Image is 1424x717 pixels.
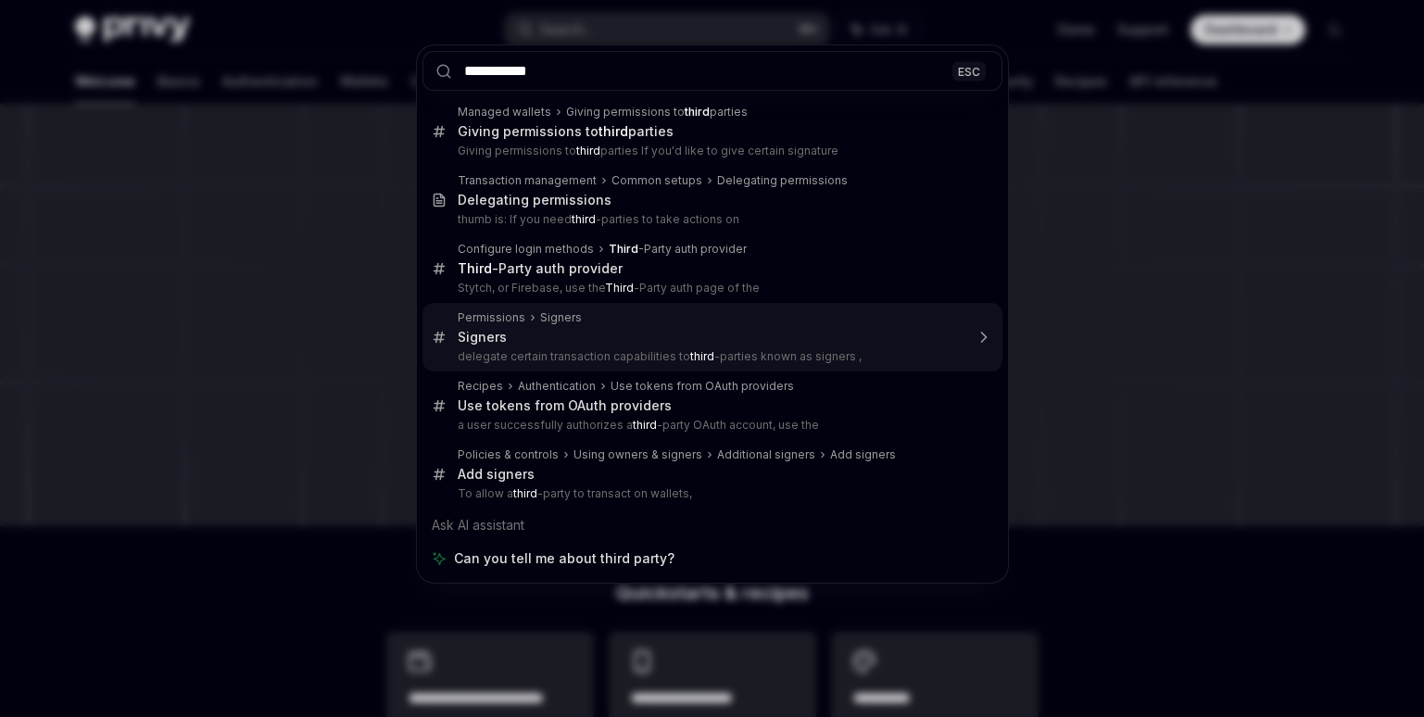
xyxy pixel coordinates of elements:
div: Add signers [458,466,535,483]
div: -Party auth provider [609,242,747,257]
b: third [513,486,537,500]
div: Add signers [830,447,896,462]
div: Ask AI assistant [422,509,1002,542]
div: Configure login methods [458,242,594,257]
div: Delegating permissions [458,192,611,208]
div: Giving permissions to parties [566,105,748,119]
p: To allow a -party to transact on wallets, [458,486,964,501]
div: Delegating permissions [717,173,848,188]
div: Use tokens from OAuth providers [611,379,794,394]
div: Recipes [458,379,503,394]
b: Third [458,260,492,276]
div: Managed wallets [458,105,551,119]
p: thumb is: If you need -parties to take actions on [458,212,964,227]
b: third [599,123,628,139]
div: Transaction management [458,173,597,188]
b: third [633,418,657,432]
div: ESC [952,61,986,81]
p: Stytch, or Firebase, use the -Party auth page of the [458,281,964,296]
div: Policies & controls [458,447,559,462]
b: third [690,349,714,363]
div: Signers [540,310,582,325]
div: Additional signers [717,447,815,462]
p: Giving permissions to parties If you'd like to give certain signature [458,144,964,158]
b: third [576,144,600,157]
div: Common setups [611,173,702,188]
div: -Party auth provider [458,260,623,277]
div: Using owners & signers [573,447,702,462]
div: Use tokens from OAuth providers [458,397,672,414]
div: Permissions [458,310,525,325]
div: Giving permissions to parties [458,123,674,140]
div: Authentication [518,379,596,394]
div: Signers [458,329,507,346]
p: delegate certain transaction capabilities to -parties known as signers , [458,349,964,364]
p: a user successfully authorizes a -party OAuth account, use the [458,418,964,433]
b: Third [609,242,638,256]
b: Third [605,281,634,295]
b: third [572,212,596,226]
span: Can you tell me about third party? [454,549,674,568]
b: third [685,105,710,119]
